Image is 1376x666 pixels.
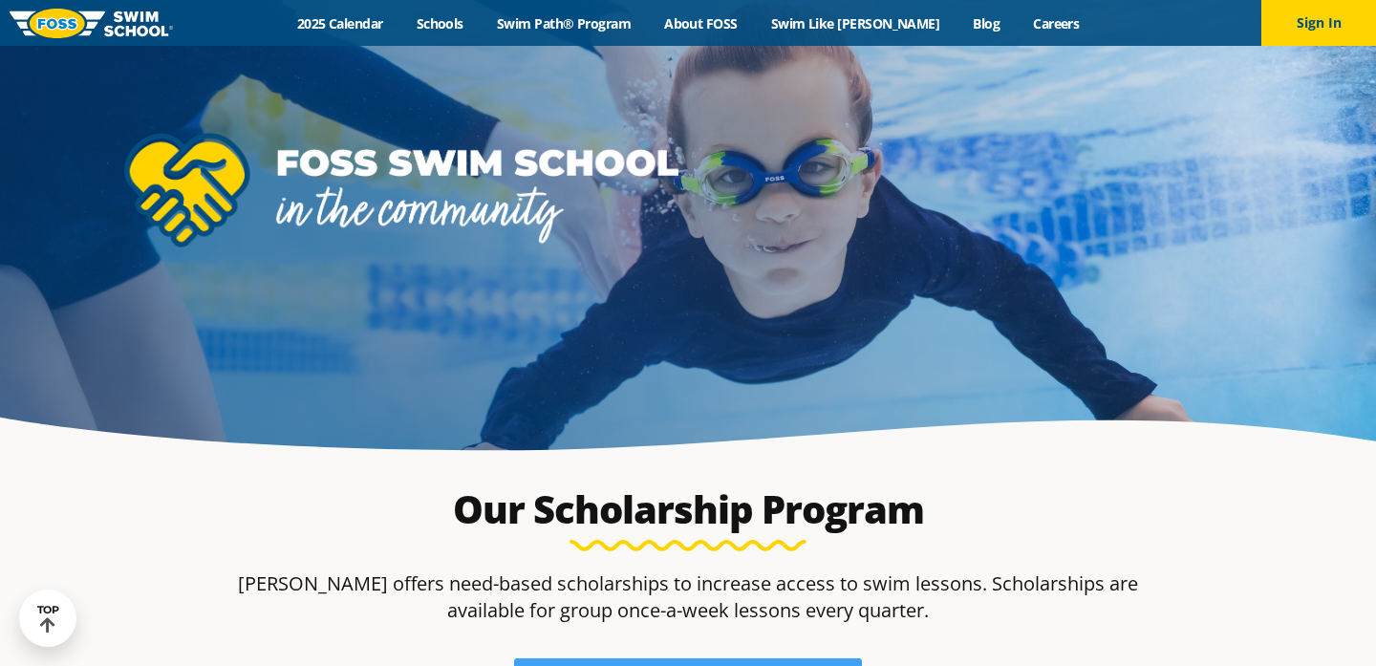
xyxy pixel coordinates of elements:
a: Swim Path® Program [480,14,647,32]
a: Blog [957,14,1017,32]
a: Schools [399,14,480,32]
h2: Our Scholarship Program [237,486,1139,532]
a: Careers [1017,14,1096,32]
div: TOP [37,604,59,634]
a: About FOSS [648,14,755,32]
a: Swim Like [PERSON_NAME] [754,14,957,32]
a: 2025 Calendar [280,14,399,32]
img: FOSS Swim School Logo [10,9,173,38]
p: [PERSON_NAME] offers need-based scholarships to increase access to swim lessons. Scholarships are... [237,570,1139,624]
